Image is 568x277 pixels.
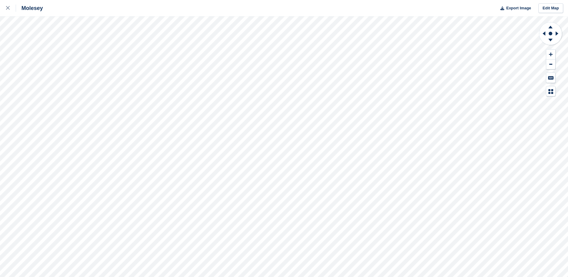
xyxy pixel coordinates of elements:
button: Zoom Out [546,60,555,69]
button: Zoom In [546,50,555,60]
a: Edit Map [538,3,563,13]
div: Molesey [16,5,43,12]
button: Keyboard Shortcuts [546,73,555,83]
button: Map Legend [546,86,555,96]
span: Export Image [506,5,531,11]
button: Export Image [497,3,531,13]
